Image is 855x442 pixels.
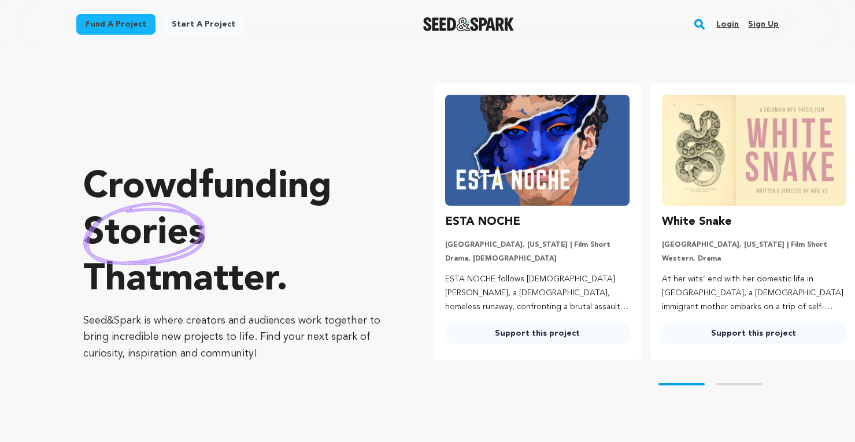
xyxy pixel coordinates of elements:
a: Login [716,15,739,34]
h3: White Snake [662,213,732,231]
p: [GEOGRAPHIC_DATA], [US_STATE] | Film Short [445,240,629,250]
p: Western, Drama [662,254,846,263]
p: Seed&Spark is where creators and audiences work together to bring incredible new projects to life... [83,313,387,362]
p: At her wits’ end with her domestic life in [GEOGRAPHIC_DATA], a [DEMOGRAPHIC_DATA] immigrant moth... [662,273,846,314]
a: Sign up [748,15,779,34]
img: hand sketched image [83,202,205,265]
img: White Snake image [662,95,846,206]
p: [GEOGRAPHIC_DATA], [US_STATE] | Film Short [662,240,846,250]
a: Seed&Spark Homepage [423,17,514,31]
img: Seed&Spark Logo Dark Mode [423,17,514,31]
a: Start a project [162,14,245,35]
p: Crowdfunding that . [83,165,387,303]
a: Support this project [445,323,629,344]
a: Support this project [662,323,846,344]
p: Drama, [DEMOGRAPHIC_DATA] [445,254,629,263]
a: Fund a project [76,14,156,35]
p: ESTA NOCHE follows [DEMOGRAPHIC_DATA] [PERSON_NAME], a [DEMOGRAPHIC_DATA], homeless runaway, conf... [445,273,629,314]
h3: ESTA NOCHE [445,213,520,231]
span: matter [161,262,276,299]
img: ESTA NOCHE image [445,95,629,206]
